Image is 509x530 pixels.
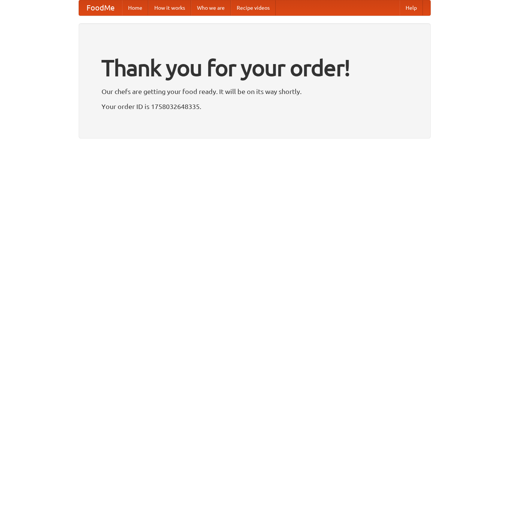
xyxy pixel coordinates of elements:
h1: Thank you for your order! [102,50,408,86]
a: Who we are [191,0,231,15]
a: How it works [148,0,191,15]
a: Help [400,0,423,15]
a: Home [122,0,148,15]
p: Your order ID is 1758032648335. [102,101,408,112]
p: Our chefs are getting your food ready. It will be on its way shortly. [102,86,408,97]
a: FoodMe [79,0,122,15]
a: Recipe videos [231,0,276,15]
